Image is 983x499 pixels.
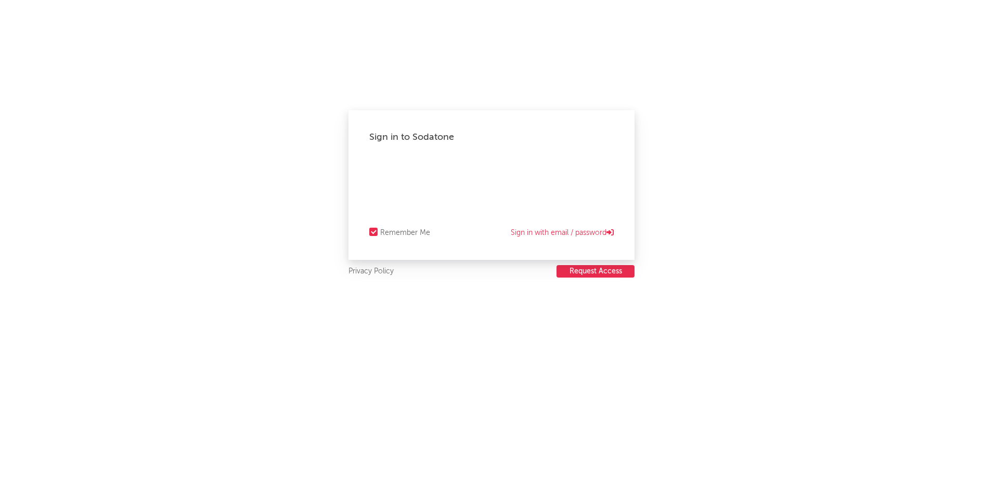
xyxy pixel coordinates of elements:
[557,265,635,278] button: Request Access
[511,227,614,239] a: Sign in with email / password
[369,131,614,143] div: Sign in to Sodatone
[380,227,430,239] div: Remember Me
[348,265,394,278] a: Privacy Policy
